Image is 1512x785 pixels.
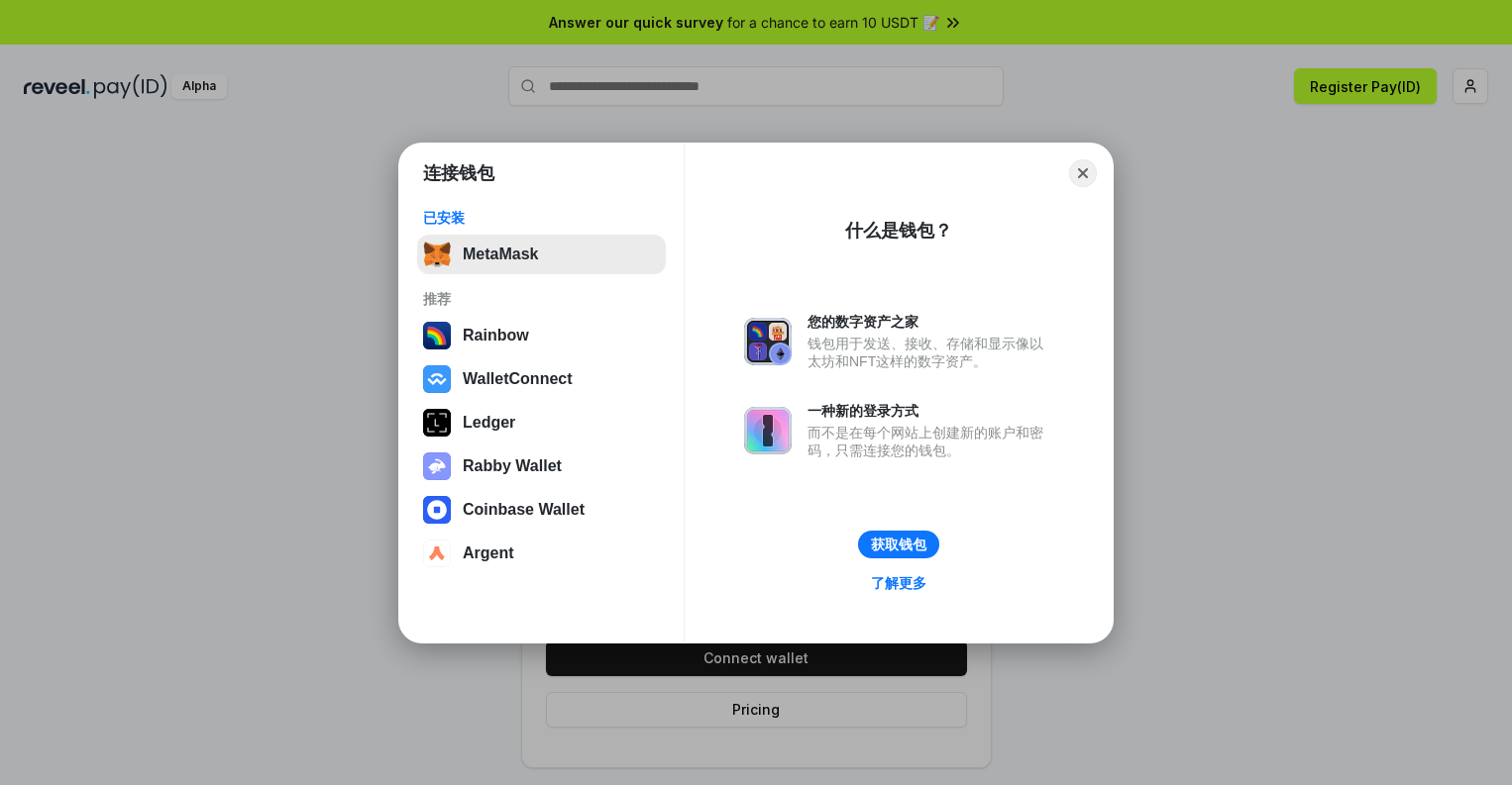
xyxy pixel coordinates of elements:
h1: 连接钱包 [423,161,494,185]
button: WalletConnect [417,359,666,399]
div: 一种新的登录方式 [808,402,1053,420]
div: 了解更多 [871,574,926,592]
img: svg+xml,%3Csvg%20xmlns%3D%22http%3A%2F%2Fwww.w3.org%2F2000%2Fsvg%22%20width%3D%2228%22%20height%3... [423,409,451,437]
img: svg+xml,%3Csvg%20xmlns%3D%22http%3A%2F%2Fwww.w3.org%2F2000%2Fsvg%22%20fill%3D%22none%22%20viewBox... [744,318,792,365]
img: svg+xml,%3Csvg%20xmlns%3D%22http%3A%2F%2Fwww.w3.org%2F2000%2Fsvg%22%20fill%3D%22none%22%20viewBox... [423,452,451,480]
div: 已安装 [423,209,660,227]
div: 钱包用于发送、接收、存储和显示像以太坊和NFT这样的数字资产。 [808,335,1053,370]
div: Coinbase Wallet [463,501,585,519]
button: MetaMask [417,235,666,274]
div: Ledger [463,414,515,432]
button: Rabby Wallet [417,446,666,486]
a: 了解更多 [859,570,938,596]
img: svg+xml,%3Csvg%20width%3D%2228%22%20height%3D%2228%22%20viewBox%3D%220%200%2028%2028%22%20fill%3D... [423,496,451,524]
div: MetaMask [463,245,538,263]
button: Ledger [417,403,666,442]
button: Argent [417,534,666,573]
div: 什么是钱包？ [845,219,952,243]
img: svg+xml,%3Csvg%20width%3D%22120%22%20height%3D%22120%22%20viewBox%3D%220%200%20120%20120%22%20fil... [423,322,451,349]
button: Rainbow [417,316,666,355]
button: Coinbase Wallet [417,490,666,530]
img: svg+xml,%3Csvg%20width%3D%2228%22%20height%3D%2228%22%20viewBox%3D%220%200%2028%2028%22%20fill%3D... [423,365,451,393]
div: Rabby Wallet [463,457,562,475]
div: Argent [463,544,514,562]
div: 您的数字资产之家 [808,313,1053,331]
img: svg+xml,%3Csvg%20xmlns%3D%22http%3A%2F%2Fwww.w3.org%2F2000%2Fsvg%22%20fill%3D%22none%22%20viewBox... [744,407,792,454]
img: svg+xml,%3Csvg%20width%3D%2228%22%20height%3D%2228%22%20viewBox%3D%220%200%2028%2028%22%20fill%3D... [423,540,451,567]
button: Close [1069,159,1097,187]
div: WalletConnect [463,370,573,388]
div: 推荐 [423,290,660,308]
button: 获取钱包 [858,531,939,558]
div: 而不是在每个网站上创建新的账户和密码，只需连接您的钱包。 [808,424,1053,459]
img: svg+xml,%3Csvg%20fill%3D%22none%22%20height%3D%2233%22%20viewBox%3D%220%200%2035%2033%22%20width%... [423,241,451,268]
div: Rainbow [463,327,529,344]
div: 获取钱包 [871,536,926,553]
